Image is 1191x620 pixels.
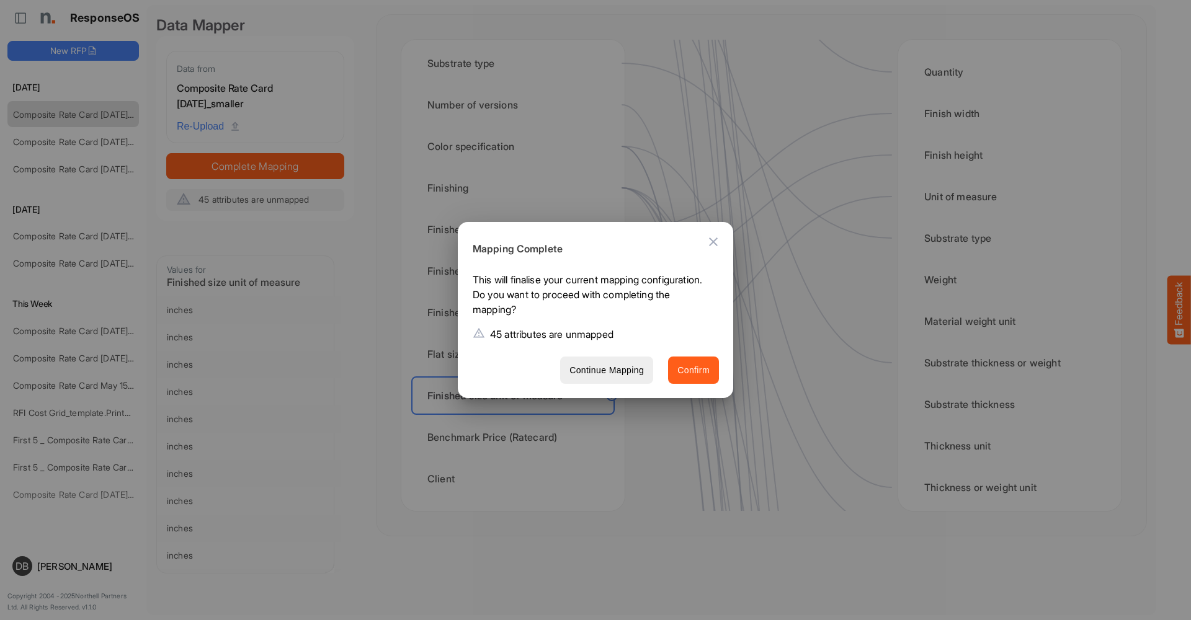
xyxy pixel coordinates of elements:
[677,363,710,378] span: Confirm
[569,363,644,378] span: Continue Mapping
[698,227,728,257] button: Close dialog
[668,356,719,384] button: Confirm
[473,272,709,322] p: This will finalise your current mapping configuration. Do you want to proceed with completing the...
[473,241,709,257] h6: Mapping Complete
[560,356,653,384] button: Continue Mapping
[490,327,613,342] p: 45 attributes are unmapped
